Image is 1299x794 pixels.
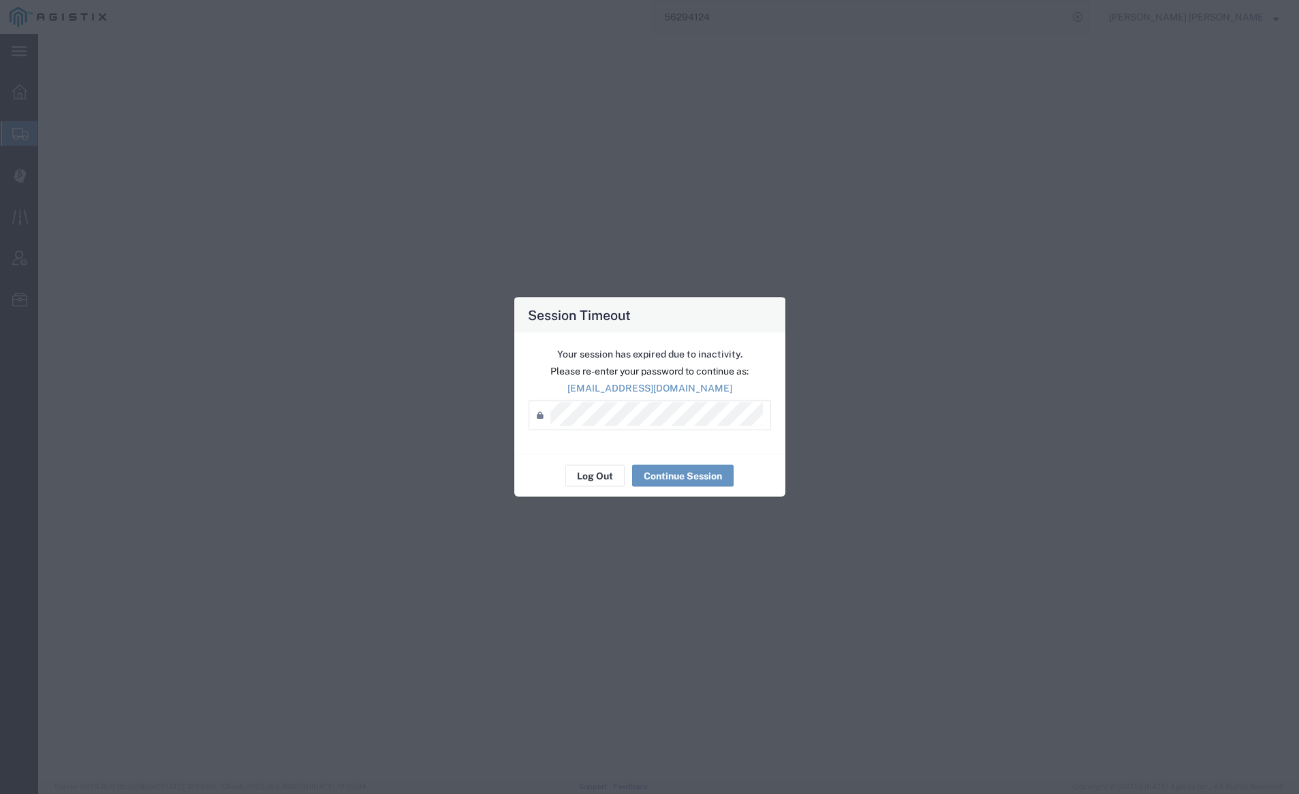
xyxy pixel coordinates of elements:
p: [EMAIL_ADDRESS][DOMAIN_NAME] [529,381,771,396]
p: Your session has expired due to inactivity. [529,347,771,362]
p: Please re-enter your password to continue as: [529,364,771,379]
button: Continue Session [632,465,734,487]
button: Log Out [565,465,625,487]
h4: Session Timeout [528,305,631,325]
